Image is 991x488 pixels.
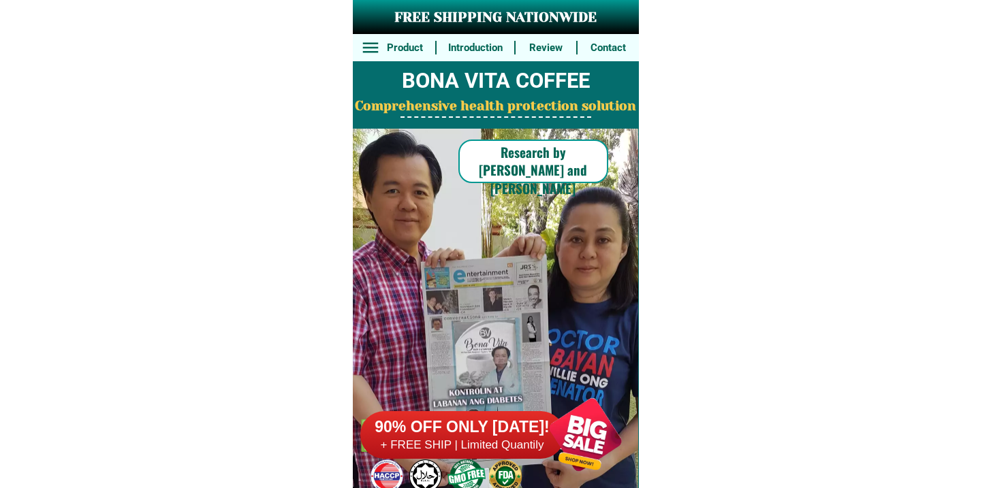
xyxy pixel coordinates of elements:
h2: BONA VITA COFFEE [353,65,639,97]
h6: Introduction [443,40,507,56]
h6: + FREE SHIP | Limited Quantily [360,438,565,453]
h6: 90% OFF ONLY [DATE]! [360,417,565,438]
h2: Comprehensive health protection solution [353,97,639,116]
h6: Research by [PERSON_NAME] and [PERSON_NAME] [458,143,608,197]
h3: FREE SHIPPING NATIONWIDE [353,7,639,28]
h6: Product [381,40,428,56]
h6: Contact [585,40,631,56]
h6: Review [523,40,569,56]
